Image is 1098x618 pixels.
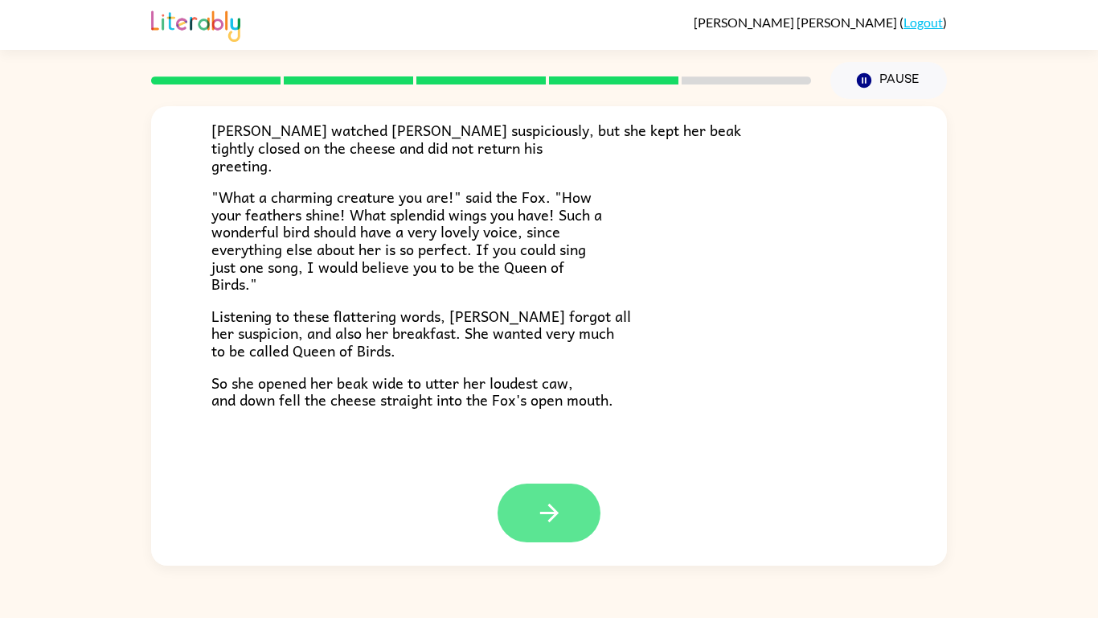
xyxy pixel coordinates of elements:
[211,118,741,176] span: [PERSON_NAME] watched [PERSON_NAME] suspiciously, but she kept her beak tightly closed on the che...
[151,6,240,42] img: Literably
[830,62,947,99] button: Pause
[903,14,943,30] a: Logout
[211,185,602,295] span: "What a charming creature you are!" said the Fox. "How your feathers shine! What splendid wings y...
[211,371,613,412] span: So she opened her beak wide to utter her loudest caw, and down fell the cheese straight into the ...
[694,14,899,30] span: [PERSON_NAME] [PERSON_NAME]
[211,304,631,362] span: Listening to these flattering words, [PERSON_NAME] forgot all her suspicion, and also her breakfa...
[694,14,947,30] div: ( )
